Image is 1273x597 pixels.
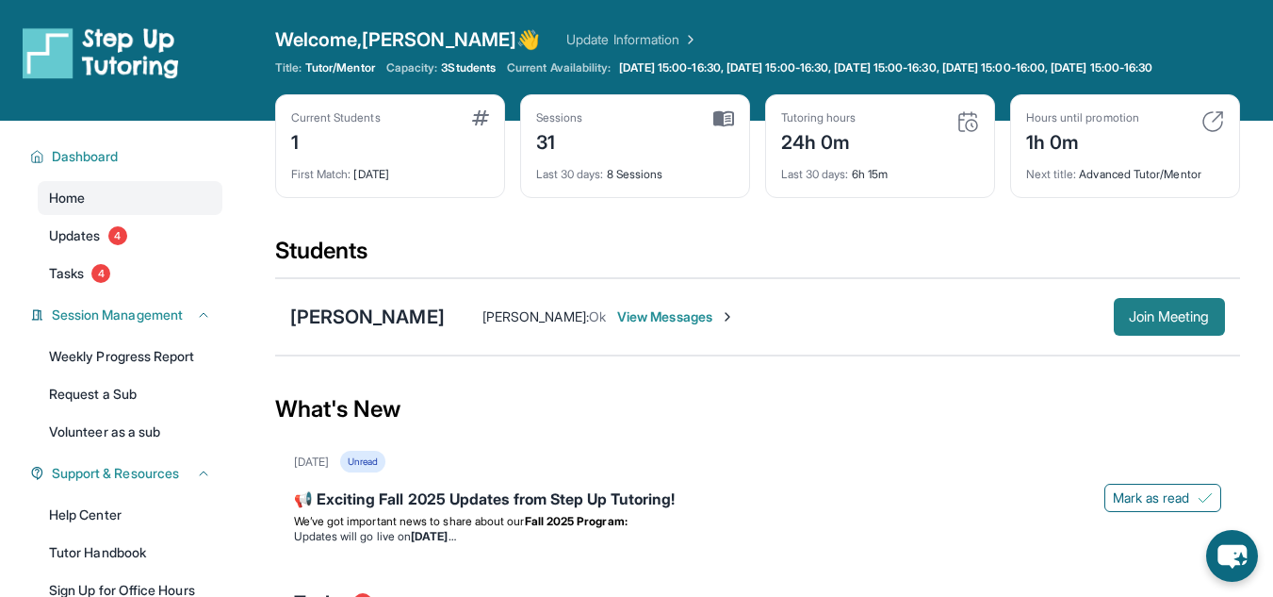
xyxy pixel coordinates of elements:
[38,377,222,411] a: Request a Sub
[275,60,302,75] span: Title:
[1201,110,1224,133] img: card
[679,30,698,49] img: Chevron Right
[52,147,119,166] span: Dashboard
[566,30,698,49] a: Update Information
[44,147,211,166] button: Dashboard
[1206,530,1258,582] button: chat-button
[294,529,1221,544] li: Updates will go live on
[411,529,455,543] strong: [DATE]
[49,264,84,283] span: Tasks
[1026,125,1139,156] div: 1h 0m
[536,110,583,125] div: Sessions
[294,514,525,528] span: We’ve got important news to share about our
[615,60,1157,75] a: [DATE] 15:00-16:30, [DATE] 15:00-16:30, [DATE] 15:00-16:30, [DATE] 15:00-16:00, [DATE] 15:00-16:30
[52,306,183,324] span: Session Management
[52,464,179,483] span: Support & Resources
[294,455,329,470] div: [DATE]
[525,514,628,528] strong: Fall 2025 Program:
[44,306,211,324] button: Session Management
[1114,298,1225,336] button: Join Meeting
[49,226,101,245] span: Updates
[536,167,604,181] span: Last 30 days :
[44,464,211,483] button: Support & Resources
[386,60,438,75] span: Capacity:
[291,125,381,156] div: 1
[482,308,589,324] span: [PERSON_NAME] :
[291,110,381,125] div: Current Students
[1198,490,1213,506] img: Mark as read
[472,110,489,125] img: card
[1104,484,1221,512] button: Mark as read
[441,60,496,75] span: 3 Students
[294,488,1221,514] div: 📢 Exciting Fall 2025 Updates from Step Up Tutoring!
[275,368,1240,451] div: What's New
[290,304,445,330] div: [PERSON_NAME]
[275,236,1240,277] div: Students
[305,60,375,75] span: Tutor/Mentor
[38,340,222,373] a: Weekly Progress Report
[275,26,541,53] span: Welcome, [PERSON_NAME] 👋
[340,451,385,473] div: Unread
[589,308,606,324] span: Ok
[781,167,849,181] span: Last 30 days :
[1026,167,1077,181] span: Next title :
[291,167,351,181] span: First Match :
[956,110,979,133] img: card
[38,415,222,449] a: Volunteer as a sub
[38,219,222,253] a: Updates4
[1026,110,1139,125] div: Hours until promotion
[38,257,222,290] a: Tasks4
[781,125,857,156] div: 24h 0m
[291,156,489,182] div: [DATE]
[38,498,222,532] a: Help Center
[617,307,735,326] span: View Messages
[781,110,857,125] div: Tutoring hours
[23,26,179,79] img: logo
[1129,311,1210,323] span: Join Meeting
[49,189,85,207] span: Home
[38,181,222,215] a: Home
[1026,156,1224,182] div: Advanced Tutor/Mentor
[38,536,222,570] a: Tutor Handbook
[91,264,110,283] span: 4
[619,60,1153,75] span: [DATE] 15:00-16:30, [DATE] 15:00-16:30, [DATE] 15:00-16:30, [DATE] 15:00-16:00, [DATE] 15:00-16:30
[713,110,734,127] img: card
[536,156,734,182] div: 8 Sessions
[781,156,979,182] div: 6h 15m
[720,309,735,324] img: Chevron-Right
[536,125,583,156] div: 31
[507,60,611,75] span: Current Availability:
[1113,489,1190,507] span: Mark as read
[108,226,127,245] span: 4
